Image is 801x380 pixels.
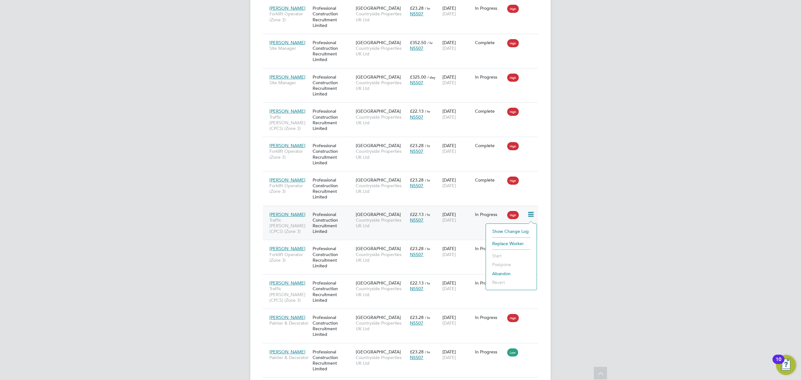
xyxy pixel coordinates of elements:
span: High [507,211,519,219]
span: [PERSON_NAME] [269,108,305,114]
span: [PERSON_NAME] [269,5,305,11]
div: Professional Construction Recruitment Limited [311,208,354,238]
span: Painter & Decorator [269,355,309,360]
div: Complete [475,108,504,114]
span: £22.13 [410,212,424,217]
div: Professional Construction Recruitment Limited [311,346,354,375]
a: [PERSON_NAME]Traffic [PERSON_NAME] (CPCS) (Zone 3)Professional Construction Recruitment Limited[G... [268,208,538,213]
span: [GEOGRAPHIC_DATA] [356,143,401,148]
span: [GEOGRAPHIC_DATA] [356,5,401,11]
div: [DATE] [441,243,473,260]
li: Abandon [489,269,533,278]
span: / hr [427,40,433,45]
div: [DATE] [441,105,473,123]
span: Traffic [PERSON_NAME] (CPCS) (Zone 3) [269,217,309,234]
div: [DATE] [441,71,473,89]
span: [PERSON_NAME] [269,349,305,355]
span: Countryside Properties UK Ltd [356,217,407,229]
span: Countryside Properties UK Ltd [356,286,407,297]
span: [PERSON_NAME] [269,212,305,217]
span: Site Manager [269,80,309,85]
span: [GEOGRAPHIC_DATA] [356,280,401,286]
div: Professional Construction Recruitment Limited [311,37,354,66]
span: Countryside Properties UK Ltd [356,45,407,57]
span: [DATE] [442,217,456,223]
div: Professional Construction Recruitment Limited [311,2,354,31]
span: £23.28 [410,315,424,320]
span: Traffic [PERSON_NAME] (CPCS) (Zone 3) [269,114,309,131]
span: High [507,5,519,13]
span: N5507 [410,217,423,223]
a: [PERSON_NAME]Forklift Operator (Zone 3)Professional Construction Recruitment Limited[GEOGRAPHIC_D... [268,242,538,248]
span: Forklift Operator (Zone 3) [269,11,309,22]
span: Countryside Properties UK Ltd [356,183,407,194]
div: [DATE] [441,2,473,20]
span: [PERSON_NAME] [269,315,305,320]
span: [PERSON_NAME] [269,177,305,183]
span: £352.50 [410,40,426,45]
span: £23.28 [410,177,424,183]
span: N5507 [410,80,423,85]
a: [PERSON_NAME]Painter & DecoratorProfessional Construction Recruitment Limited[GEOGRAPHIC_DATA]Cou... [268,311,538,316]
span: [PERSON_NAME] [269,143,305,148]
span: / hr [425,178,430,182]
div: In Progress [475,5,504,11]
span: High [507,314,519,322]
li: Replace Worker [489,239,533,248]
button: Open Resource Center, 10 new notifications [776,355,796,375]
span: Countryside Properties UK Ltd [356,11,407,22]
div: [DATE] [441,140,473,157]
span: [DATE] [442,286,456,291]
span: £23.28 [410,246,424,251]
a: [PERSON_NAME]Site ManagerProfessional Construction Recruitment Limited[GEOGRAPHIC_DATA]Countrysid... [268,71,538,76]
span: [PERSON_NAME] [269,246,305,251]
span: [GEOGRAPHIC_DATA] [356,349,401,355]
div: Professional Construction Recruitment Limited [311,277,354,306]
span: [DATE] [442,148,456,154]
a: [PERSON_NAME]Forklift Operator (Zone 3)Professional Construction Recruitment Limited[GEOGRAPHIC_D... [268,174,538,179]
span: [DATE] [442,114,456,120]
div: Professional Construction Recruitment Limited [311,105,354,134]
span: / hr [425,350,430,354]
span: £23.28 [410,143,424,148]
span: [GEOGRAPHIC_DATA] [356,315,401,320]
span: Painter & Decorator [269,320,309,326]
div: [DATE] [441,311,473,329]
span: High [507,74,519,82]
span: N5507 [410,11,423,17]
div: In Progress [475,315,504,320]
div: Professional Construction Recruitment Limited [311,174,354,203]
span: [GEOGRAPHIC_DATA] [356,108,401,114]
div: In Progress [475,246,504,251]
span: Forklift Operator (Zone 3) [269,148,309,160]
span: N5507 [410,286,423,291]
span: Countryside Properties UK Ltd [356,80,407,91]
span: [DATE] [442,252,456,257]
span: [DATE] [442,80,456,85]
span: Countryside Properties UK Ltd [356,114,407,126]
span: / hr [425,315,430,320]
span: [GEOGRAPHIC_DATA] [356,40,401,45]
span: Low [507,348,518,357]
span: / hr [425,109,430,114]
li: Show change log [489,227,533,236]
a: [PERSON_NAME]Traffic [PERSON_NAME] (CPCS) (Zone 3)Professional Construction Recruitment Limited[G... [268,277,538,282]
span: [PERSON_NAME] [269,74,305,80]
span: £22.13 [410,108,424,114]
span: N5507 [410,355,423,360]
div: Professional Construction Recruitment Limited [311,243,354,272]
span: High [507,177,519,185]
li: Revert [489,278,533,287]
span: [DATE] [442,45,456,51]
span: [PERSON_NAME] [269,280,305,286]
span: High [507,142,519,150]
span: N5507 [410,252,423,257]
span: [PERSON_NAME] [269,40,305,45]
span: Traffic [PERSON_NAME] (CPCS) (Zone 3) [269,286,309,303]
div: 10 [776,359,781,367]
a: [PERSON_NAME]Forklift Operator (Zone 3)Professional Construction Recruitment Limited[GEOGRAPHIC_D... [268,139,538,145]
span: Forklift Operator (Zone 3) [269,252,309,263]
span: / hr [425,246,430,251]
span: / hr [425,143,430,148]
div: In Progress [475,212,504,217]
